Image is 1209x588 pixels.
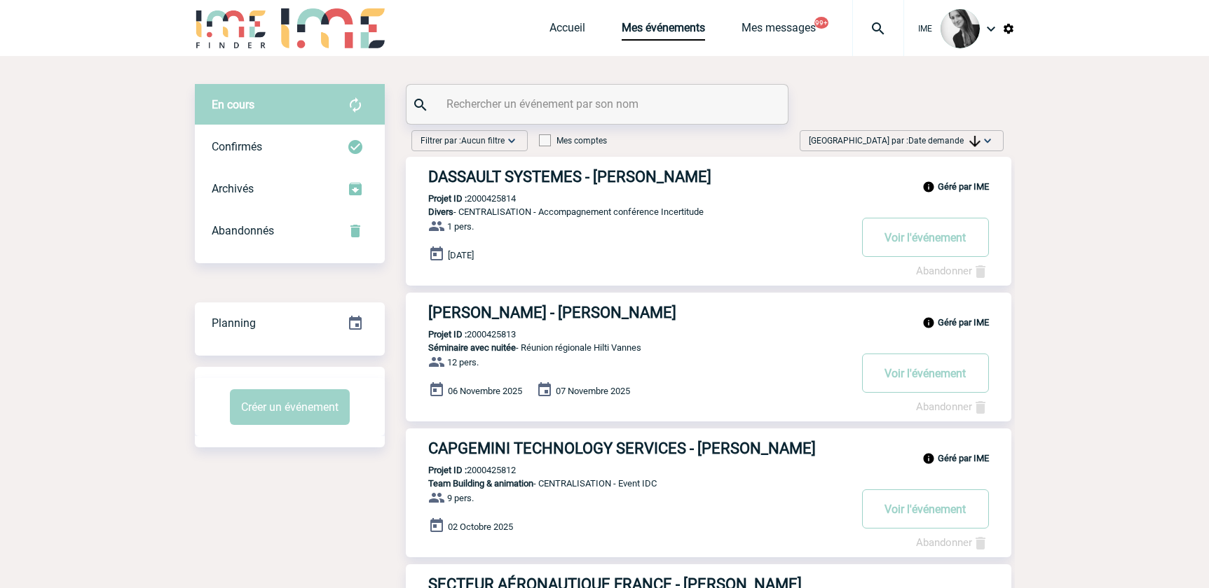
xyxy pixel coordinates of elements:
p: - Réunion régionale Hilti Vannes [406,342,849,353]
input: Rechercher un événement par son nom [443,94,755,114]
button: 99+ [814,17,828,29]
label: Mes comptes [539,136,607,146]
a: Abandonner [916,536,989,549]
p: 2000425812 [406,465,516,475]
div: Retrouvez ici tous les événements que vous avez décidé d'archiver [195,168,385,210]
img: baseline_expand_more_white_24dp-b.png [981,134,995,148]
span: Filtrer par : [421,134,505,148]
span: Archivés [212,182,254,195]
p: 2000425814 [406,193,516,204]
a: Abandonner [916,400,989,413]
h3: DASSAULT SYSTEMES - [PERSON_NAME] [428,168,849,185]
span: Abandonnés [212,224,274,237]
img: arrow_downward.png [969,136,981,147]
span: Confirmés [212,140,262,153]
a: [PERSON_NAME] - [PERSON_NAME] [406,304,1011,321]
span: En cours [212,98,254,111]
h3: [PERSON_NAME] - [PERSON_NAME] [428,304,849,321]
h3: CAPGEMINI TECHNOLOGY SERVICES - [PERSON_NAME] [428,440,849,457]
b: Géré par IME [938,453,989,463]
span: Planning [212,316,256,330]
span: Séminaire avec nuitée [428,342,516,353]
span: 07 Novembre 2025 [556,386,630,396]
button: Voir l'événement [862,218,989,257]
a: Mes événements [622,21,705,41]
img: IME-Finder [195,8,268,48]
span: 06 Novembre 2025 [448,386,522,396]
a: Abandonner [916,265,989,277]
a: Mes messages [742,21,816,41]
span: IME [918,24,932,34]
span: Team Building & animation [428,478,533,489]
img: info_black_24dp.svg [922,181,935,193]
span: 1 pers. [447,221,474,232]
div: Retrouvez ici tous vos événements annulés [195,210,385,252]
a: CAPGEMINI TECHNOLOGY SERVICES - [PERSON_NAME] [406,440,1011,457]
a: Planning [195,302,385,343]
img: info_black_24dp.svg [922,316,935,329]
button: Voir l'événement [862,353,989,393]
span: Date demande [908,136,981,146]
p: - CENTRALISATION - Accompagnement conférence Incertitude [406,206,849,217]
span: [GEOGRAPHIC_DATA] par : [809,134,981,148]
div: Retrouvez ici tous vos évènements avant confirmation [195,84,385,126]
div: Retrouvez ici tous vos événements organisés par date et état d'avancement [195,302,385,344]
span: Divers [428,206,453,217]
p: 2000425813 [406,329,516,339]
a: Accueil [549,21,585,41]
p: - CENTRALISATION - Event IDC [406,478,849,489]
b: Projet ID : [428,329,467,339]
span: Aucun filtre [461,136,505,146]
span: 02 Octobre 2025 [448,521,513,532]
img: 101050-0.jpg [941,9,980,48]
button: Voir l'événement [862,489,989,528]
button: Créer un événement [230,389,350,425]
a: DASSAULT SYSTEMES - [PERSON_NAME] [406,168,1011,185]
span: 12 pers. [447,357,479,367]
span: [DATE] [448,250,474,260]
b: Géré par IME [938,181,989,192]
span: 9 pers. [447,493,474,503]
img: info_black_24dp.svg [922,452,935,465]
b: Projet ID : [428,193,467,204]
b: Géré par IME [938,317,989,328]
img: baseline_expand_more_white_24dp-b.png [505,134,519,148]
b: Projet ID : [428,465,467,475]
